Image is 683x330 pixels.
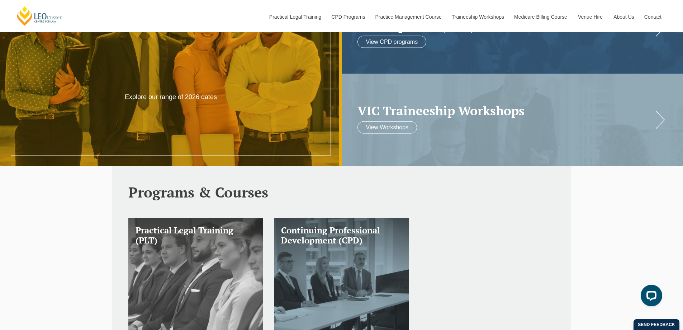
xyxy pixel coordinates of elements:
a: VIC Traineeship Workshops [357,104,653,118]
a: View CPD programs [357,36,427,48]
h2: Programs & Courses [128,184,555,200]
a: CPD Programs [326,1,370,32]
iframe: LiveChat chat widget [635,282,665,312]
a: Medicare Billing Course [509,1,573,32]
a: Practical Legal Training [264,1,326,32]
h3: Continuing Professional Development (CPD) [281,225,402,246]
a: About Us [608,1,639,32]
a: Practice Management Course [370,1,446,32]
a: View Workshops [357,121,417,133]
a: Venue Hire [573,1,608,32]
a: Contact [639,1,667,32]
h3: Practical Legal Training (PLT) [136,225,256,246]
a: Traineeship Workshops [446,1,509,32]
a: [PERSON_NAME] Centre for Law [16,6,64,26]
p: Explore our range of 2026 dates [103,93,239,101]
